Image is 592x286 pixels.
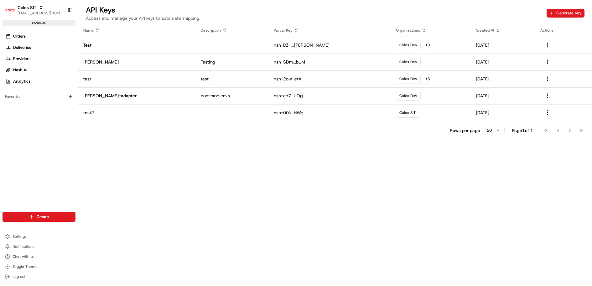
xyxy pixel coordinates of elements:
[37,214,49,220] span: Create
[540,28,587,33] div: Actions
[476,28,530,33] div: Created At
[396,108,419,118] div: Coles SIT
[201,28,263,33] div: Description
[83,28,191,33] div: Name
[13,79,30,84] span: Analytics
[83,42,191,48] p: Test
[476,93,530,99] p: [DATE]
[3,76,78,86] a: Analytics
[3,262,75,271] button: Toggle Theme
[396,40,421,50] div: Coles Dev
[3,31,78,41] a: Orders
[476,59,530,65] p: [DATE]
[396,91,421,101] div: Coles Dev
[3,242,75,251] button: Notifications
[274,28,386,33] div: Partial Key
[274,93,386,99] p: nsh-co7...UOg
[450,127,480,134] p: Rows per page
[274,110,386,116] p: nsh-00k...HWg
[83,93,191,99] p: [PERSON_NAME]-adapter
[476,76,530,82] p: [DATE]
[13,45,31,50] span: Deliveries
[547,9,584,18] button: Generate Key
[13,264,38,269] span: Toggle Theme
[3,232,75,241] button: Settings
[274,59,386,65] p: nsh-SDm...b1M
[3,65,78,75] a: Nash AI
[18,4,36,11] button: Coles SIT
[274,76,386,82] p: nsh-2ow...etA
[201,93,263,99] p: non-prod envs
[3,252,75,261] button: Chat with us!
[5,5,15,15] img: Coles SIT
[13,234,27,239] span: Settings
[86,15,200,21] p: Access and manage your API keys to automate shipping.
[83,76,191,82] p: test
[422,74,429,84] div: + 3
[13,274,25,279] span: Log out
[422,40,429,50] div: + 3
[13,254,35,259] span: Chat with us!
[83,59,191,65] p: [PERSON_NAME]
[274,42,386,48] p: nsh-DZH...[PERSON_NAME]
[13,33,26,39] span: Orders
[13,67,27,73] span: Nash AI
[3,3,65,18] button: Coles SITColes SIT[EMAIL_ADDRESS][DOMAIN_NAME]
[3,43,78,53] a: Deliveries
[3,20,75,26] div: sandbox
[13,244,34,249] span: Notifications
[512,127,533,134] div: Page 1 of 1
[86,5,200,15] h2: API Keys
[13,56,30,62] span: Providers
[3,272,75,281] button: Log out
[201,59,263,65] p: Testing
[3,54,78,64] a: Providers
[3,92,75,102] div: Favorites
[476,42,530,48] p: [DATE]
[18,11,62,16] button: [EMAIL_ADDRESS][DOMAIN_NAME]
[476,110,530,116] p: [DATE]
[83,110,191,116] p: test2
[396,74,421,84] div: Coles Dev
[396,28,466,33] div: Organizations
[3,212,75,222] button: Create
[396,57,421,67] div: Coles Dev
[201,76,263,82] p: test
